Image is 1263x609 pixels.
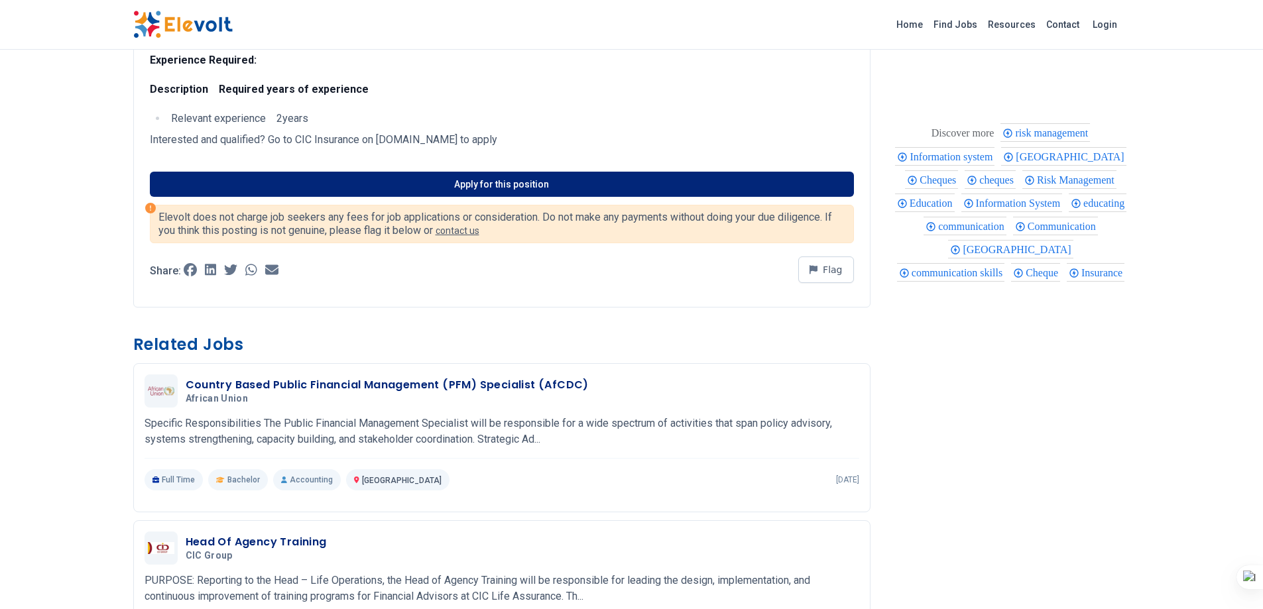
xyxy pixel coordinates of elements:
[938,221,1008,232] span: communication
[150,172,854,197] a: Apply for this position
[362,476,442,485] span: [GEOGRAPHIC_DATA]
[895,147,994,166] div: Information system
[910,197,957,209] span: Education
[150,54,257,66] strong: Experience Required:
[1085,11,1125,38] a: Login
[905,170,958,189] div: Cheques
[1015,127,1092,138] span: risk management
[1000,123,1090,142] div: risk management
[150,266,181,276] p: Share:
[897,263,1004,282] div: communication skills
[976,197,1065,209] span: Information System
[158,211,845,237] p: Elevolt does not charge job seekers any fees for job applications or consideration. Do not make a...
[983,14,1041,35] a: Resources
[148,542,174,554] img: CIC group
[891,14,928,35] a: Home
[150,132,854,148] p: Interested and qualified? Go to CIC Insurance on [DOMAIN_NAME] to apply
[133,334,871,355] h3: Related Jobs
[1083,197,1128,209] span: educating
[1041,14,1085,35] a: Contact
[1011,263,1060,282] div: Cheque
[948,240,1073,258] div: nairobi
[1026,267,1062,278] span: Cheque
[1067,263,1124,282] div: Insurance
[1028,221,1100,232] span: Communication
[1016,151,1128,162] span: [GEOGRAPHIC_DATA]
[145,573,859,604] p: PURPOSE: Reporting to the Head – Life Operations, the Head of Agency Training will be responsible...
[273,469,341,490] p: Accounting
[148,386,174,396] img: African Union
[150,83,369,95] strong: Description Required years of experience
[895,194,955,212] div: Education
[436,225,479,236] a: contact us
[963,244,1075,255] span: [GEOGRAPHIC_DATA]
[961,194,1063,212] div: Information System
[145,374,859,490] a: African UnionCountry Based Public Financial Management (PFM) Specialist (AfCDC)African UnionSpeci...
[1013,217,1098,235] div: Communication
[1022,170,1116,189] div: Risk Management
[932,124,994,142] div: These are topics related to the article that might interest you
[1069,194,1126,212] div: educating
[798,256,854,283] button: Flag
[227,474,260,485] span: Bachelor
[133,11,233,38] img: Elevolt
[924,217,1006,235] div: communication
[186,550,233,562] span: CIC group
[167,111,854,127] li: Relevant experience 2years
[1001,147,1126,166] div: Nairobi
[928,14,983,35] a: Find Jobs
[186,534,327,550] h3: Head Of Agency Training
[145,469,204,490] p: Full Time
[1037,174,1118,186] span: Risk Management
[1197,545,1263,609] iframe: Chat Widget
[912,267,1006,278] span: communication skills
[979,174,1018,186] span: cheques
[910,151,996,162] span: Information system
[836,474,859,485] p: [DATE]
[186,377,589,393] h3: Country Based Public Financial Management (PFM) Specialist (AfCDC)
[1081,267,1126,278] span: Insurance
[965,170,1016,189] div: cheques
[145,415,859,447] p: Specific Responsibilities The Public Financial Management Specialist will be responsible for a wi...
[186,393,249,405] span: African Union
[920,174,960,186] span: Cheques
